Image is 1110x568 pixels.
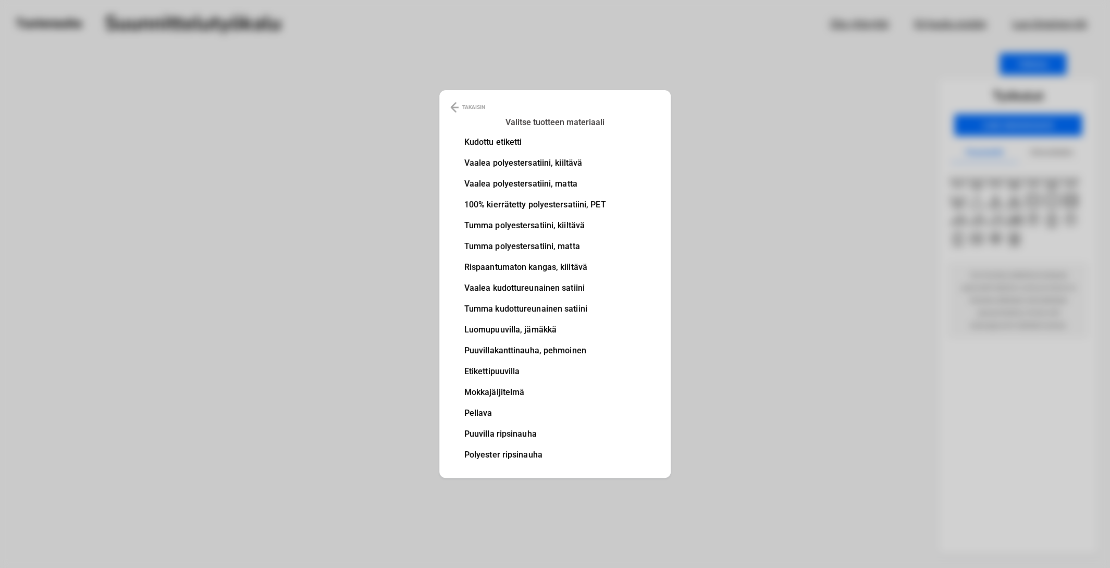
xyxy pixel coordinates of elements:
[464,159,606,167] li: Vaalea polyestersatiini, kiiltävä
[464,409,606,417] li: Pellava
[471,115,639,130] h3: Valitse tuotteen materiaali
[464,305,606,313] li: Tumma kudottureunainen satiini
[464,284,606,292] li: Vaalea kudottureunainen satiini
[464,201,606,209] li: 100% kierrätetty polyestersatiini, PET
[464,430,606,438] li: Puuvilla ripsinauha
[464,388,606,397] li: Mokkajäljitelmä
[464,138,606,146] li: Kudottu etiketti
[464,221,606,230] li: Tumma polyestersatiini, kiiltävä
[464,242,606,251] li: Tumma polyestersatiini, matta
[464,326,606,334] li: Luomupuuvilla, jämäkkä
[464,347,606,355] li: Puuvillakanttinauha, pehmoinen
[450,101,459,114] img: Back
[464,367,606,376] li: Etikettipuuvilla
[464,263,606,271] li: Rispaantumaton kangas, kiiltävä
[462,101,485,114] p: TAKAISIN
[464,180,606,188] li: Vaalea polyestersatiini, matta
[464,451,606,459] li: Polyester ripsinauha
